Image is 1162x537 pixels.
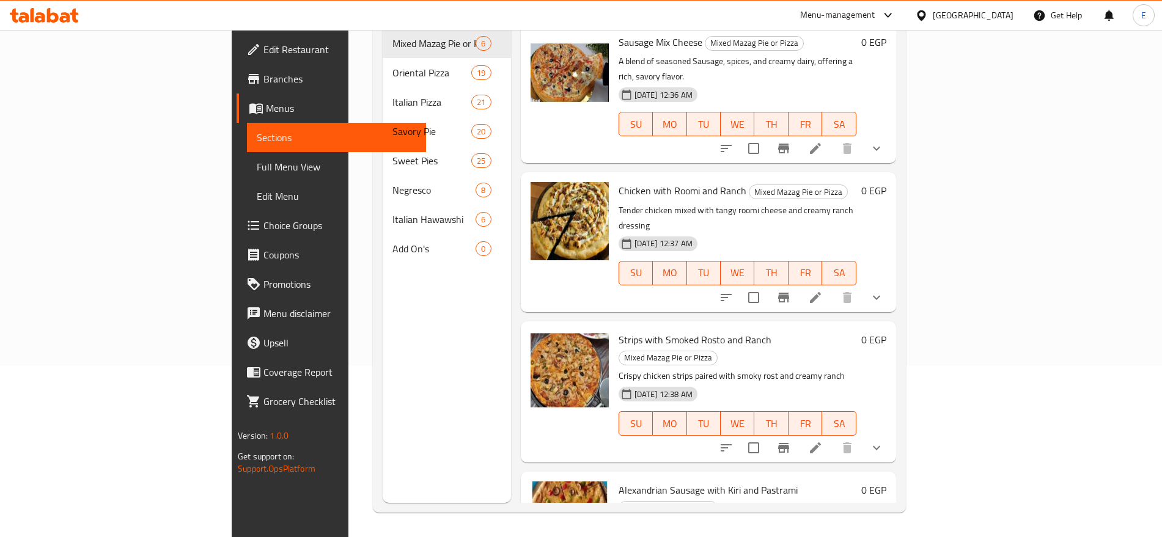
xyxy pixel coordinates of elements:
[712,134,741,163] button: sort-choices
[383,234,511,263] div: Add On's0
[237,299,425,328] a: Menu disclaimer
[237,269,425,299] a: Promotions
[476,38,490,49] span: 6
[833,283,862,312] button: delete
[392,95,472,109] span: Italian Pizza
[759,415,783,433] span: TH
[472,126,490,137] span: 20
[619,203,856,233] p: Tender chicken mixed with tangy roomi cheese and creamy ranch dressing
[392,36,476,51] span: Mixed Mazag Pie or Pizza
[237,387,425,416] a: Grocery Checklist
[624,264,648,282] span: SU
[238,461,315,477] a: Support.OpsPlatform
[933,9,1013,22] div: [GEOGRAPHIC_DATA]
[238,448,294,464] span: Get support on:
[476,243,490,255] span: 0
[721,112,754,136] button: WE
[392,212,476,227] div: Italian Hawawshi
[619,368,856,384] p: Crispy chicken strips paired with smoky rost and creamy ranch
[383,24,511,268] nav: Menu sections
[833,433,862,462] button: delete
[687,112,721,136] button: TU
[658,264,682,282] span: MO
[237,240,425,269] a: Coupons
[471,95,491,109] div: items
[619,501,718,516] div: Mixed Mazag Pie or Pizza
[653,261,686,285] button: MO
[789,112,822,136] button: FR
[619,33,702,51] span: Sausage Mix Cheese
[472,67,490,79] span: 19
[263,42,416,57] span: Edit Restaurant
[827,115,851,133] span: SA
[721,261,754,285] button: WE
[619,351,718,365] div: Mixed Mazag Pie or Pizza
[808,141,823,156] a: Edit menu item
[619,181,746,200] span: Chicken with Roomi and Ranch
[692,415,716,433] span: TU
[237,328,425,357] a: Upsell
[392,65,472,80] div: Oriental Pizza
[869,440,884,455] svg: Show Choices
[472,155,490,167] span: 25
[692,264,716,282] span: TU
[531,182,609,260] img: Chicken with Roomi and Ranch
[383,58,511,87] div: Oriental Pizza19
[822,411,856,436] button: SA
[263,71,416,86] span: Branches
[741,136,767,161] span: Select to update
[754,261,788,285] button: TH
[383,146,511,175] div: Sweet Pies25
[705,36,803,50] span: Mixed Mazag Pie or Pizza
[658,115,682,133] span: MO
[238,428,268,444] span: Version:
[769,433,798,462] button: Branch-specific-item
[392,124,472,139] span: Savory Pie
[392,153,472,168] span: Sweet Pies
[769,283,798,312] button: Branch-specific-item
[263,335,416,350] span: Upsell
[619,481,798,499] span: Alexandrian Sausage with Kiri and Pastrami
[741,285,767,310] span: Select to update
[476,36,491,51] div: items
[257,130,416,145] span: Sections
[861,481,886,499] h6: 0 EGP
[237,64,425,93] a: Branches
[383,117,511,146] div: Savory Pie20
[237,211,425,240] a: Choice Groups
[257,159,416,174] span: Full Menu View
[619,112,653,136] button: SU
[789,411,822,436] button: FR
[630,238,697,249] span: [DATE] 12:37 AM
[653,112,686,136] button: MO
[263,218,416,233] span: Choice Groups
[861,331,886,348] h6: 0 EGP
[531,34,609,112] img: Sausage Mix Cheese
[1141,9,1146,22] span: E
[861,182,886,199] h6: 0 EGP
[383,87,511,117] div: Italian Pizza21
[726,415,749,433] span: WE
[471,124,491,139] div: items
[619,331,771,349] span: Strips with Smoked Rosto and Ranch
[769,134,798,163] button: Branch-specific-item
[759,115,783,133] span: TH
[392,183,476,197] span: Negresco
[869,141,884,156] svg: Show Choices
[263,247,416,262] span: Coupons
[392,241,476,256] span: Add On's
[726,115,749,133] span: WE
[793,415,817,433] span: FR
[827,264,851,282] span: SA
[383,175,511,205] div: Negresco8
[808,440,823,455] a: Edit menu item
[800,8,875,23] div: Menu-management
[383,205,511,234] div: Italian Hawawshi6
[869,290,884,305] svg: Show Choices
[476,214,490,225] span: 6
[827,415,851,433] span: SA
